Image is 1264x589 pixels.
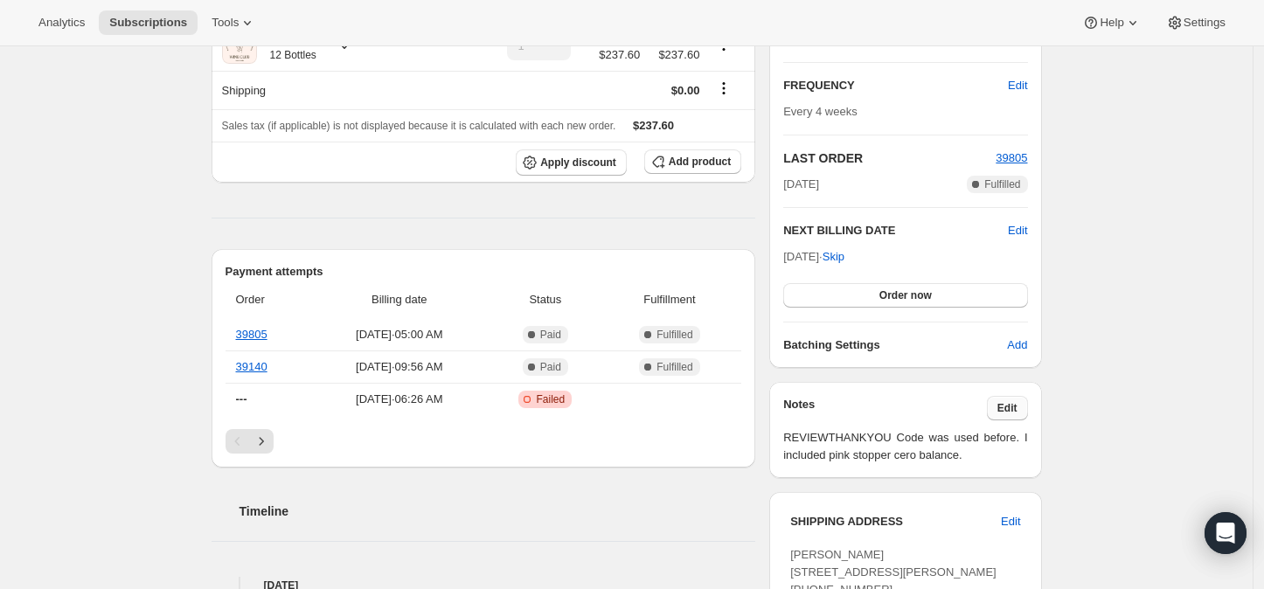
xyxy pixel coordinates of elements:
[536,392,565,406] span: Failed
[783,77,1008,94] h2: FREQUENCY
[540,156,616,170] span: Apply discount
[996,151,1027,164] a: 39805
[783,105,858,118] span: Every 4 weeks
[783,176,819,193] span: [DATE]
[109,16,187,30] span: Subscriptions
[608,291,731,308] span: Fulfillment
[28,10,95,35] button: Analytics
[38,16,85,30] span: Analytics
[257,29,323,64] div: Wine Club
[270,49,316,61] small: 12 Bottles
[212,71,491,109] th: Shipping
[1008,77,1027,94] span: Edit
[1100,16,1123,30] span: Help
[540,360,561,374] span: Paid
[783,336,1007,354] h6: Batching Settings
[996,149,1027,167] button: 39805
[656,328,692,342] span: Fulfilled
[783,250,844,263] span: [DATE] ·
[633,119,674,132] span: $237.60
[997,331,1038,359] button: Add
[997,401,1017,415] span: Edit
[99,10,198,35] button: Subscriptions
[783,149,996,167] h2: LAST ORDER
[1007,336,1027,354] span: Add
[316,358,483,376] span: [DATE] · 09:56 AM
[1184,16,1226,30] span: Settings
[990,508,1031,536] button: Edit
[997,72,1038,100] button: Edit
[1156,10,1236,35] button: Settings
[222,120,616,132] span: Sales tax (if applicable) is not displayed because it is calculated with each new order.
[710,79,738,98] button: Shipping actions
[201,10,267,35] button: Tools
[783,222,1008,239] h2: NEXT BILLING DATE
[516,149,627,176] button: Apply discount
[650,46,699,64] span: $237.60
[1001,513,1020,530] span: Edit
[599,46,640,64] span: $237.60
[226,263,742,281] h2: Payment attempts
[236,392,247,405] span: ---
[783,429,1027,464] span: REVIEWTHANKYOU Code was used before. I included pink stopper cero balance.
[249,429,274,454] button: Next
[879,288,932,302] span: Order now
[236,360,267,373] a: 39140
[783,396,987,420] h3: Notes
[812,243,855,271] button: Skip
[671,84,700,97] span: $0.00
[669,155,731,169] span: Add product
[236,328,267,341] a: 39805
[316,391,483,408] span: [DATE] · 06:26 AM
[656,360,692,374] span: Fulfilled
[212,16,239,30] span: Tools
[493,291,598,308] span: Status
[790,513,1001,530] h3: SHIPPING ADDRESS
[1072,10,1151,35] button: Help
[823,248,844,266] span: Skip
[226,281,311,319] th: Order
[316,326,483,343] span: [DATE] · 05:00 AM
[226,429,742,454] nav: Pagination
[1205,512,1247,554] div: Open Intercom Messenger
[540,328,561,342] span: Paid
[240,502,756,520] h2: Timeline
[1008,222,1027,239] button: Edit
[984,177,1020,191] span: Fulfilled
[644,149,741,174] button: Add product
[987,396,1028,420] button: Edit
[783,283,1027,308] button: Order now
[316,291,483,308] span: Billing date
